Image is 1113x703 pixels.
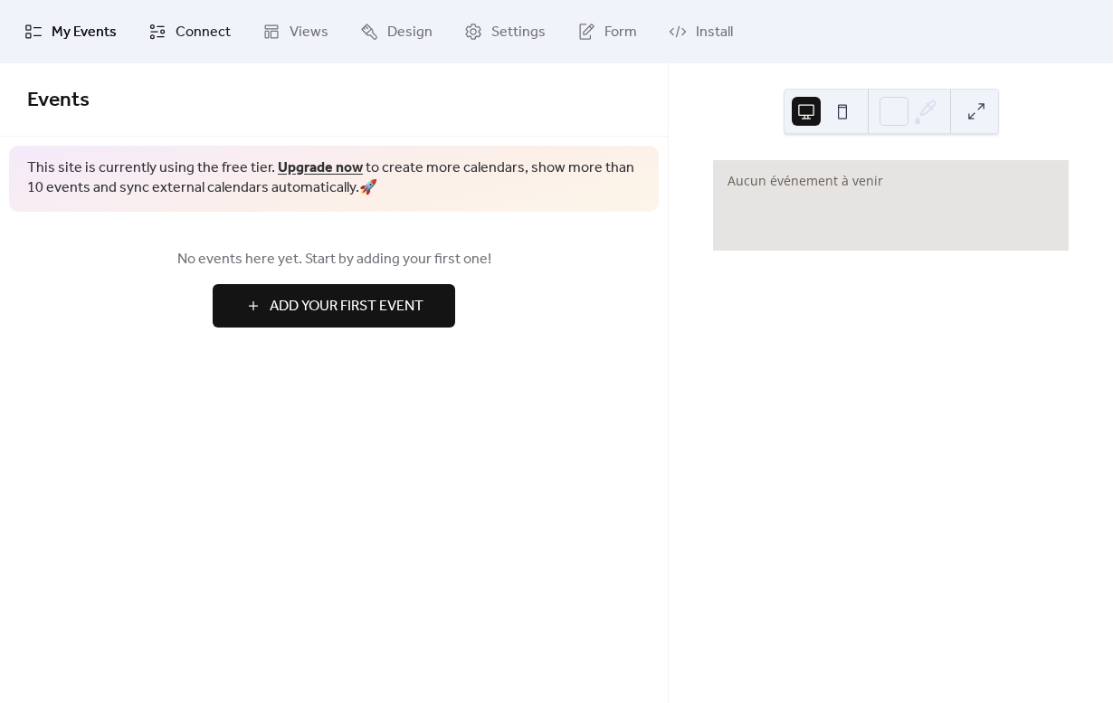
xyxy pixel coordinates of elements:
[270,296,423,318] span: Add Your First Event
[347,7,446,56] a: Design
[387,22,433,43] span: Design
[604,22,637,43] span: Form
[491,22,546,43] span: Settings
[27,158,641,199] span: This site is currently using the free tier. to create more calendars, show more than 10 events an...
[564,7,651,56] a: Form
[52,22,117,43] span: My Events
[27,81,90,120] span: Events
[176,22,231,43] span: Connect
[696,22,733,43] span: Install
[11,7,130,56] a: My Events
[451,7,559,56] a: Settings
[249,7,342,56] a: Views
[135,7,244,56] a: Connect
[213,284,455,328] button: Add Your First Event
[27,284,641,328] a: Add Your First Event
[290,22,328,43] span: Views
[27,249,641,271] span: No events here yet. Start by adding your first one!
[278,154,363,182] a: Upgrade now
[655,7,747,56] a: Install
[728,171,1054,190] div: Aucun événement à venir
